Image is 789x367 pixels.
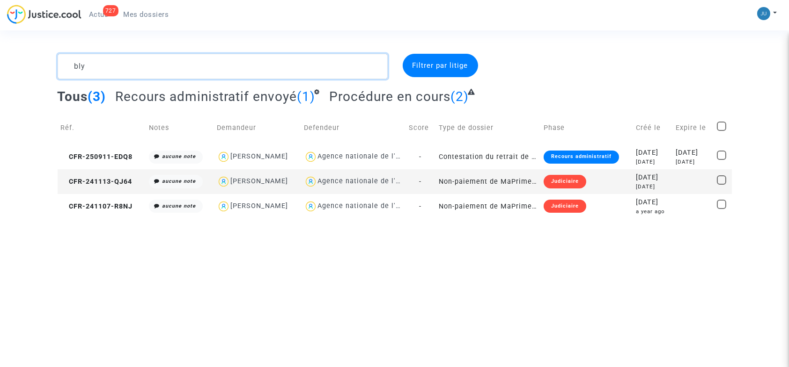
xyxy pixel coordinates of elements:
span: Mes dossiers [124,10,169,19]
span: CFR-241107-R8NJ [61,202,133,210]
span: Procédure en cours [329,89,450,104]
div: [PERSON_NAME] [230,202,288,210]
span: (3) [88,89,106,104]
span: CFR-241113-QJ64 [61,178,133,186]
img: jc-logo.svg [7,5,81,24]
div: Judiciaire [544,200,586,213]
td: Type de dossier [435,111,540,144]
div: Recours administratif [544,151,619,164]
div: [DATE] [636,173,669,183]
span: Actus [89,10,109,19]
div: [DATE] [676,158,711,166]
td: Score [406,111,435,144]
div: Agence nationale de l'habitat [317,177,420,185]
td: Defendeur [301,111,406,144]
img: icon-user.svg [304,200,317,213]
img: icon-user.svg [217,200,230,213]
div: 727 [103,5,118,16]
img: icon-user.svg [304,150,317,164]
img: icon-user.svg [217,175,230,188]
td: Expire le [672,111,714,144]
img: icon-user.svg [304,175,317,188]
i: aucune note [162,153,196,159]
div: [DATE] [676,148,711,158]
td: Notes [146,111,214,144]
a: Mes dossiers [116,7,177,22]
span: (2) [450,89,469,104]
span: Filtrer par litige [413,61,468,70]
td: Phase [540,111,633,144]
div: [DATE] [636,158,669,166]
span: Recours administratif envoyé [115,89,297,104]
td: Demandeur [214,111,301,144]
img: icon-user.svg [217,150,230,164]
img: b1d492b86f2d46b947859bee3e508d1e [757,7,770,20]
span: (1) [297,89,315,104]
div: Agence nationale de l'habitat [317,202,420,210]
span: - [419,178,421,186]
td: Créé le [633,111,672,144]
span: - [419,153,421,161]
div: a year ago [636,208,669,216]
td: Contestation du retrait de [PERSON_NAME] par l'ANAH (mandataire) [435,144,540,169]
div: [PERSON_NAME] [230,152,288,160]
td: Réf. [58,111,146,144]
div: [DATE] [636,183,669,191]
td: Non-paiement de MaPrimeRenov' par l'ANAH (mandataire) [435,169,540,194]
div: Agence nationale de l'habitat [317,152,420,160]
a: 727Actus [81,7,116,22]
div: [DATE] [636,148,669,158]
div: Judiciaire [544,175,586,188]
i: aucune note [162,178,196,184]
div: [PERSON_NAME] [230,177,288,185]
span: - [419,202,421,210]
span: Tous [58,89,88,104]
div: [DATE] [636,197,669,208]
span: CFR-250911-EDQ8 [61,153,133,161]
i: aucune note [162,203,196,209]
td: Non-paiement de MaPrimeRenov' par l'ANAH (mandataire) [435,194,540,219]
